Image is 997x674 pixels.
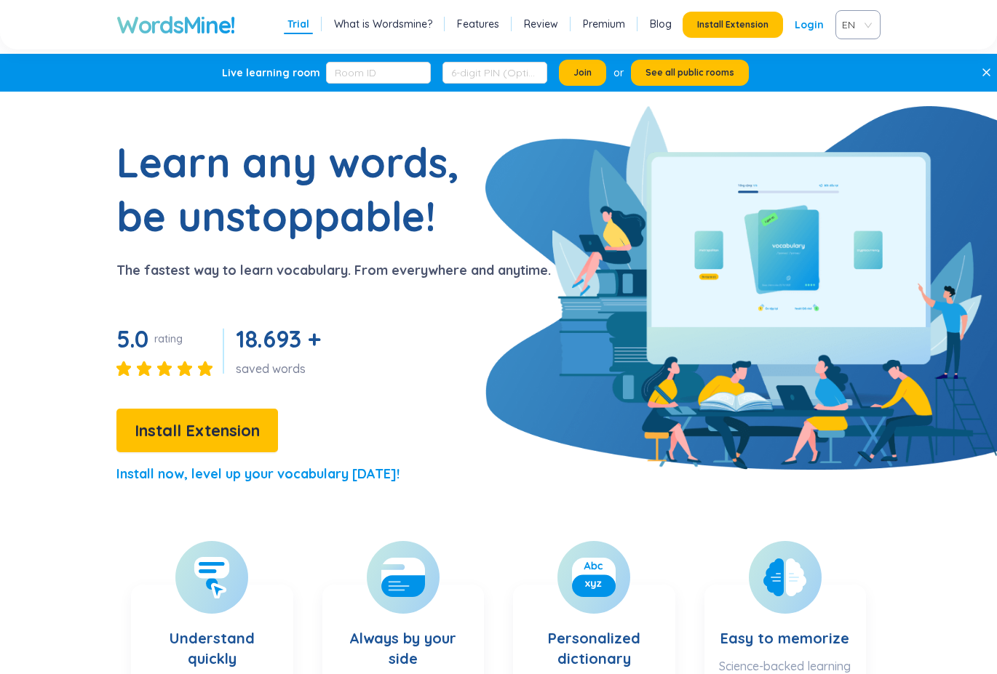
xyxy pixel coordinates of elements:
[720,599,849,651] h3: Easy to memorize
[650,17,672,31] a: Blog
[116,464,400,484] p: Install now, level up your vocabulary [DATE]!
[795,12,824,38] a: Login
[646,67,734,79] span: See all public rooms
[116,135,480,243] h1: Learn any words, be unstoppable!
[236,324,320,353] span: 18.693 +
[457,17,499,31] a: Features
[116,260,551,281] p: The fastest way to learn vocabulary. From everywhere and anytime.
[135,418,260,444] span: Install Extension
[116,409,278,452] button: Install Extension
[222,65,320,80] div: Live learning room
[236,361,326,377] div: saved words
[524,17,558,31] a: Review
[287,17,309,31] a: Trial
[334,17,432,31] a: What is Wordsmine?
[583,17,625,31] a: Premium
[116,10,235,39] a: WordsMine!
[146,599,279,669] h3: Understand quickly
[683,12,783,38] button: Install Extension
[573,67,592,79] span: Join
[116,324,148,353] span: 5.0
[697,19,768,31] span: Install Extension
[559,60,606,86] button: Join
[631,60,749,86] button: See all public rooms
[154,332,183,346] div: rating
[337,599,470,669] h3: Always by your side
[442,62,547,84] input: 6-digit PIN (Optional)
[842,14,868,36] span: VIE
[326,62,431,84] input: Room ID
[116,425,278,439] a: Install Extension
[613,65,624,81] div: or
